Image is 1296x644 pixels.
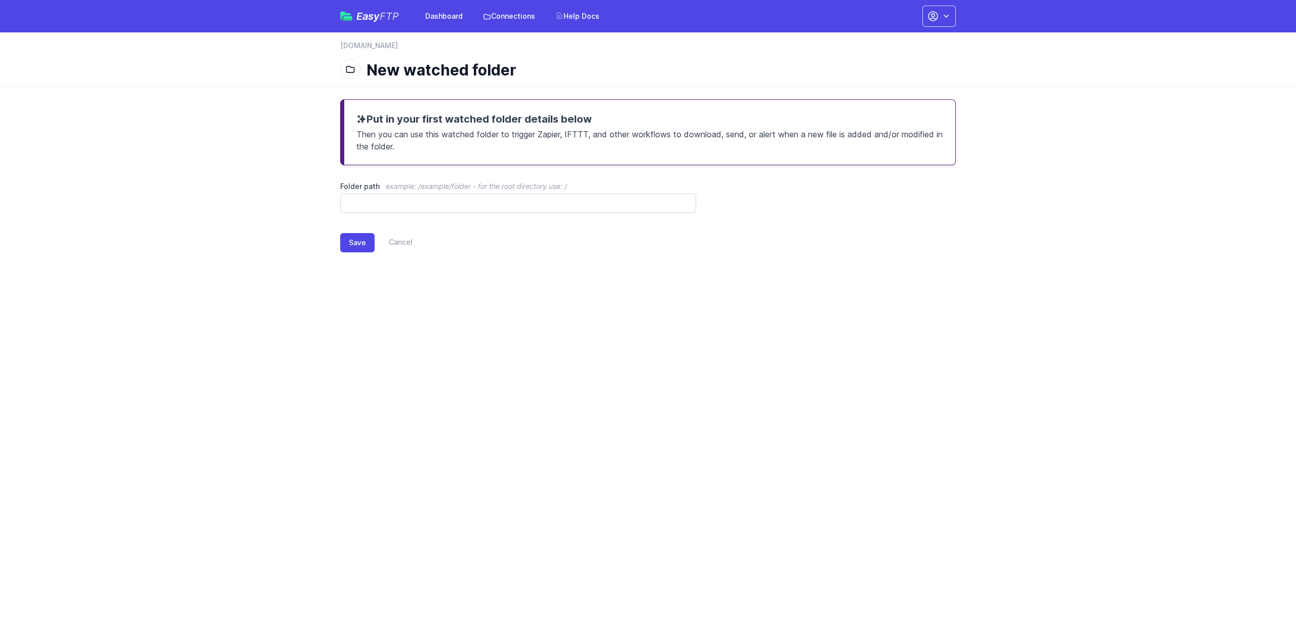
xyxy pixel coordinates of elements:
[549,7,605,25] a: Help Docs
[340,233,375,252] button: Save
[356,126,943,153] p: Then you can use this watched folder to trigger Zapier, IFTTT, and other workflows to download, s...
[340,11,399,21] a: EasyFTP
[419,7,469,25] a: Dashboard
[356,11,399,21] span: Easy
[367,61,948,79] h1: New watched folder
[340,41,398,51] a: [DOMAIN_NAME]
[340,41,956,57] nav: Breadcrumb
[386,182,567,191] span: example: /example/folder - for the root directory use: /
[375,233,413,252] a: Cancel
[356,112,943,126] h3: Put in your first watched folder details below
[380,10,399,22] span: FTP
[340,12,352,21] img: easyftp_logo.png
[340,181,696,192] label: Folder path
[477,7,541,25] a: Connections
